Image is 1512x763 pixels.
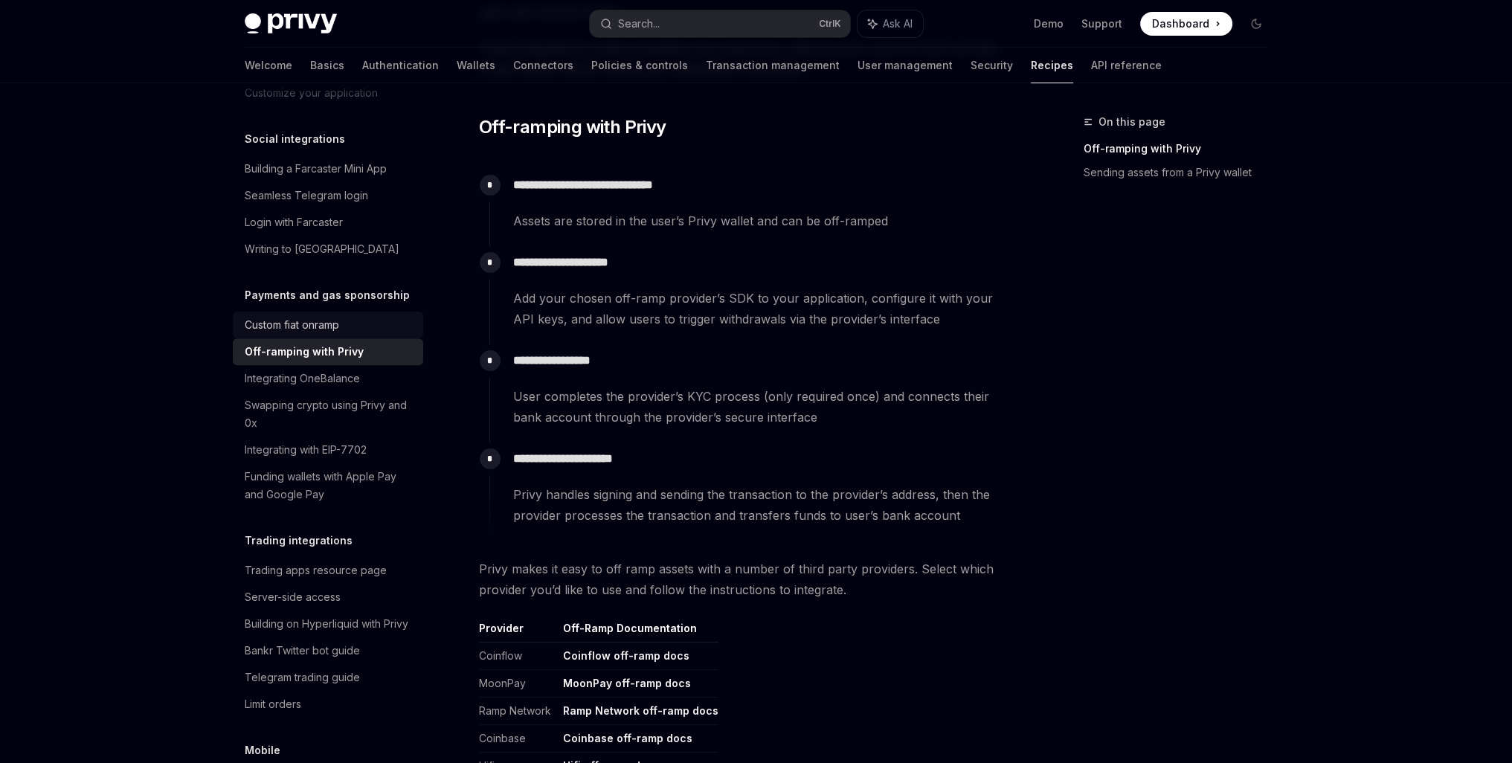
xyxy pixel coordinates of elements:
a: Welcome [245,48,292,83]
div: Bankr Twitter bot guide [245,642,360,660]
span: Add your chosen off-ramp provider’s SDK to your application, configure it with your API keys, and... [513,288,1014,329]
a: Demo [1034,16,1064,31]
span: Off-ramping with Privy [479,115,666,139]
div: Building on Hyperliquid with Privy [245,615,408,633]
a: Connectors [513,48,573,83]
a: Integrating with EIP-7702 [233,437,423,463]
a: User management [858,48,953,83]
a: Building on Hyperliquid with Privy [233,611,423,637]
td: Ramp Network [479,698,557,725]
a: Sending assets from a Privy wallet [1084,161,1280,184]
div: Custom fiat onramp [245,316,339,334]
a: Bankr Twitter bot guide [233,637,423,664]
a: Off-ramping with Privy [1084,137,1280,161]
td: MoonPay [479,670,557,698]
span: On this page [1098,113,1165,131]
div: Funding wallets with Apple Pay and Google Pay [245,468,414,503]
div: Integrating with EIP-7702 [245,441,367,459]
h5: Payments and gas sponsorship [245,286,410,304]
div: Off-ramping with Privy [245,343,364,361]
a: Coinbase off-ramp docs [563,732,692,745]
h5: Trading integrations [245,532,353,550]
a: Integrating OneBalance [233,365,423,392]
th: Off-Ramp Documentation [557,621,718,643]
button: Search...CtrlK [590,10,850,37]
td: Coinflow [479,643,557,670]
a: Coinflow off-ramp docs [563,649,689,663]
td: Coinbase [479,725,557,753]
button: Ask AI [858,10,923,37]
a: Authentication [362,48,439,83]
a: Server-side access [233,584,423,611]
div: Integrating OneBalance [245,370,360,387]
span: Ctrl K [819,18,841,30]
a: Custom fiat onramp [233,312,423,338]
a: Seamless Telegram login [233,182,423,209]
span: Ask AI [883,16,913,31]
div: Building a Farcaster Mini App [245,160,387,178]
div: Limit orders [245,695,301,713]
a: Off-ramping with Privy [233,338,423,365]
a: Security [971,48,1013,83]
span: Dashboard [1152,16,1209,31]
div: Search... [618,15,660,33]
h5: Social integrations [245,130,345,148]
a: MoonPay off-ramp docs [563,677,691,690]
h5: Mobile [245,741,280,759]
a: Support [1081,16,1122,31]
div: Swapping crypto using Privy and 0x [245,396,414,432]
a: Dashboard [1140,12,1232,36]
div: Writing to [GEOGRAPHIC_DATA] [245,240,399,258]
a: Basics [310,48,344,83]
span: Privy makes it easy to off ramp assets with a number of third party providers. Select which provi... [479,558,1015,600]
span: Assets are stored in the user’s Privy wallet and can be off-ramped [513,210,1014,231]
span: User completes the provider’s KYC process (only required once) and connects their bank account th... [513,386,1014,428]
img: dark logo [245,13,337,34]
a: Wallets [457,48,495,83]
th: Provider [479,621,557,643]
a: Limit orders [233,691,423,718]
a: Policies & controls [591,48,688,83]
a: Telegram trading guide [233,664,423,691]
div: Seamless Telegram login [245,187,368,205]
div: Trading apps resource page [245,561,387,579]
div: Server-side access [245,588,341,606]
span: Privy handles signing and sending the transaction to the provider’s address, then the provider pr... [513,484,1014,526]
a: Ramp Network off-ramp docs [563,704,718,718]
a: Funding wallets with Apple Pay and Google Pay [233,463,423,508]
a: Trading apps resource page [233,557,423,584]
div: Login with Farcaster [245,213,343,231]
a: Transaction management [706,48,840,83]
div: Telegram trading guide [245,669,360,686]
a: Recipes [1031,48,1073,83]
a: Building a Farcaster Mini App [233,155,423,182]
a: API reference [1091,48,1162,83]
button: Toggle dark mode [1244,12,1268,36]
a: Writing to [GEOGRAPHIC_DATA] [233,236,423,263]
a: Login with Farcaster [233,209,423,236]
a: Swapping crypto using Privy and 0x [233,392,423,437]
